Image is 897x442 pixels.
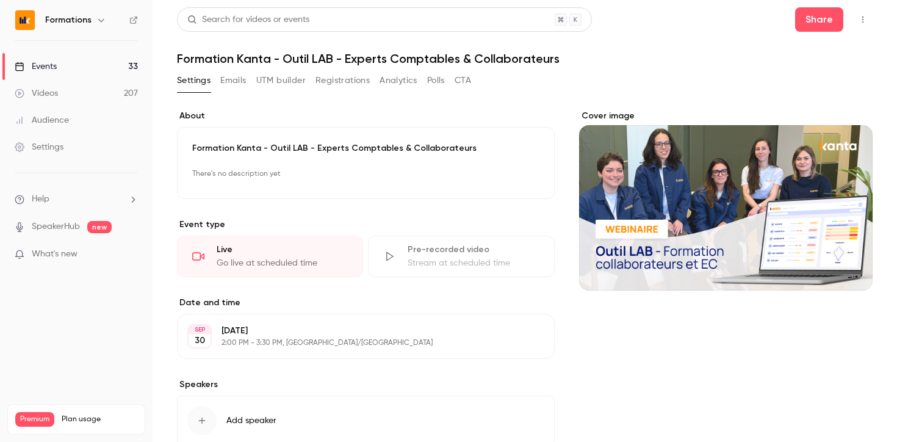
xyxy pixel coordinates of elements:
[226,415,276,427] span: Add speaker
[220,71,246,90] button: Emails
[315,71,370,90] button: Registrations
[380,71,417,90] button: Analytics
[15,10,35,30] img: Formations
[177,110,555,122] label: About
[579,110,873,291] section: Cover image
[177,51,873,66] h1: Formation Kanta - Outil LAB - Experts Comptables & Collaborateurs
[256,71,306,90] button: UTM builder
[177,379,555,391] label: Speakers
[579,110,873,122] label: Cover image
[455,71,471,90] button: CTA
[222,338,490,348] p: 2:00 PM - 3:30 PM, [GEOGRAPHIC_DATA]/[GEOGRAPHIC_DATA]
[217,257,348,269] div: Go live at scheduled time
[187,13,309,26] div: Search for videos or events
[87,221,112,233] span: new
[15,114,69,126] div: Audience
[795,7,843,32] button: Share
[177,236,363,277] div: LiveGo live at scheduled time
[368,236,554,277] div: Pre-recorded videoStream at scheduled time
[427,71,445,90] button: Polls
[15,60,57,73] div: Events
[222,325,490,337] p: [DATE]
[177,71,211,90] button: Settings
[123,249,138,260] iframe: Noticeable Trigger
[15,412,54,427] span: Premium
[32,248,77,261] span: What's new
[32,193,49,206] span: Help
[189,325,211,334] div: SEP
[15,87,58,100] div: Videos
[195,335,205,347] p: 30
[408,257,539,269] div: Stream at scheduled time
[192,164,539,184] p: There's no description yet
[177,219,555,231] p: Event type
[192,142,539,154] p: Formation Kanta - Outil LAB - Experts Comptables & Collaborateurs
[32,220,80,233] a: SpeakerHub
[177,297,555,309] label: Date and time
[45,14,92,26] h6: Formations
[217,244,348,256] div: Live
[15,193,138,206] li: help-dropdown-opener
[62,415,137,424] span: Plan usage
[15,141,63,153] div: Settings
[408,244,539,256] div: Pre-recorded video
